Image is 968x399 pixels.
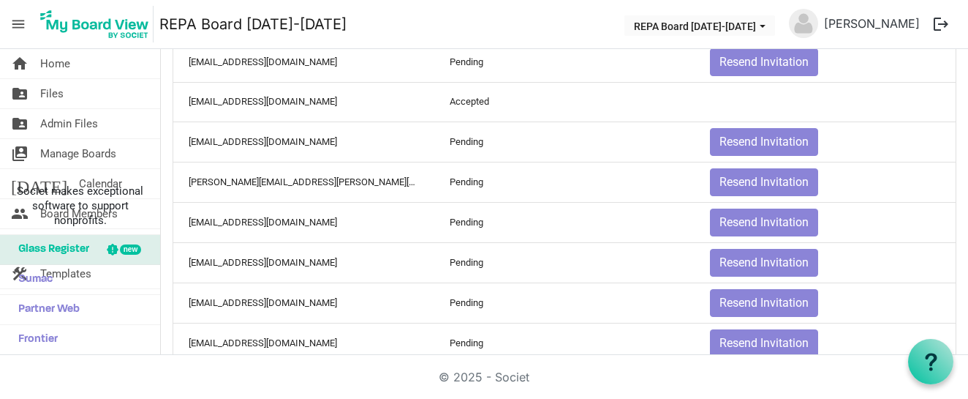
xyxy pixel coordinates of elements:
td: Resend Invitation is template cell column header [695,42,956,82]
td: Pending column header Invitation Status [434,283,695,323]
span: menu [4,10,32,38]
td: vicky@hucks.net column header Email Address [173,162,434,202]
td: ajs406@hotmail.com column header Email Address [173,323,434,363]
span: Frontier [11,325,58,354]
td: Pending column header Invitation Status [434,242,695,283]
td: soletroncosof@gmail.com column header Email Address [173,122,434,162]
td: Pending column header Invitation Status [434,42,695,82]
img: My Board View Logo [36,6,154,42]
td: Pending column header Invitation Status [434,122,695,162]
td: Pending column header Invitation Status [434,202,695,242]
span: Glass Register [11,235,89,264]
button: Resend Invitation [710,249,818,277]
td: Resend Invitation is template cell column header [695,242,956,283]
span: Manage Boards [40,139,116,168]
td: Resend Invitation is template cell column header [695,283,956,323]
td: Pending column header Invitation Status [434,162,695,202]
button: REPA Board 2025-2026 dropdownbutton [624,15,775,36]
img: no-profile-picture.svg [789,9,818,38]
span: Admin Files [40,109,98,138]
button: Resend Invitation [710,329,818,357]
td: molawmes72@gmail.com column header Email Address [173,42,434,82]
div: new [120,245,141,255]
span: Home [40,49,70,78]
td: Resend Invitation is template cell column header [695,323,956,363]
td: alyssa.kriplen@makwork.com column header Email Address [173,242,434,283]
span: folder_shared [11,79,29,108]
span: Calendar [79,169,122,198]
button: Resend Invitation [710,168,818,196]
td: Resend Invitation is template cell column header [695,202,956,242]
span: Partner Web [11,295,80,324]
td: is template cell column header [695,82,956,122]
span: home [11,49,29,78]
span: Sumac [11,265,53,294]
span: switch_account [11,139,29,168]
td: kcconnell@gmail.com column header Email Address [173,283,434,323]
button: Resend Invitation [710,128,818,156]
a: © 2025 - Societ [439,370,529,384]
button: logout [926,9,956,40]
button: Resend Invitation [710,289,818,317]
a: My Board View Logo [36,6,159,42]
td: nickelle@gmail.com column header Email Address [173,82,434,122]
span: [DATE] [11,169,67,198]
span: folder_shared [11,109,29,138]
td: Pending column header Invitation Status [434,323,695,363]
span: Societ makes exceptional software to support nonprofits. [7,184,154,228]
td: jmphins@aol.com column header Email Address [173,202,434,242]
a: [PERSON_NAME] [818,9,926,38]
td: Resend Invitation is template cell column header [695,122,956,162]
button: Resend Invitation [710,209,818,236]
button: Resend Invitation [710,48,818,76]
td: Accepted column header Invitation Status [434,82,695,122]
span: Files [40,79,64,108]
td: Resend Invitation is template cell column header [695,162,956,202]
a: REPA Board [DATE]-[DATE] [159,10,347,39]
